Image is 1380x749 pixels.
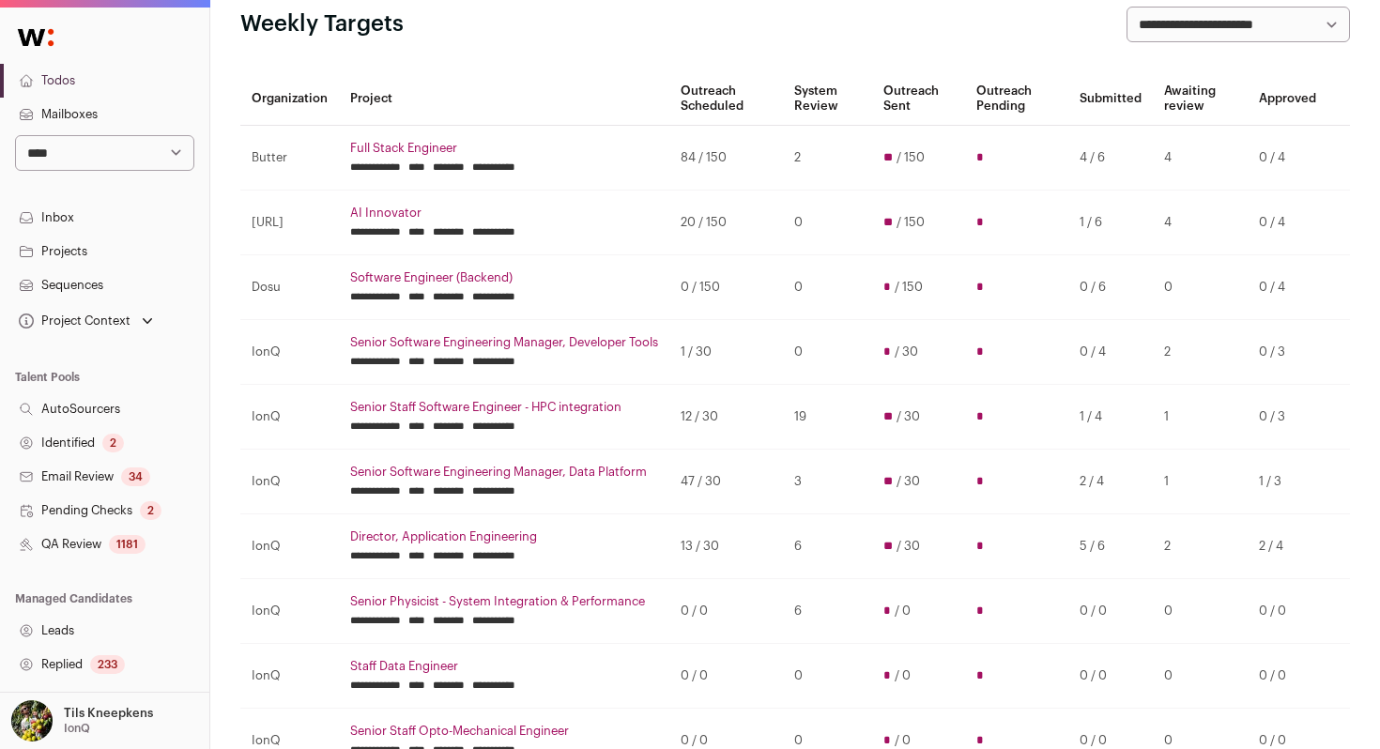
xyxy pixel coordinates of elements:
td: 0 [1153,579,1248,644]
button: Open dropdown [8,700,157,741]
td: 0 / 3 [1248,320,1327,385]
td: 0 [1153,255,1248,320]
td: 0 [1153,644,1248,709]
td: 1 / 6 [1068,191,1153,255]
td: 6 [783,514,872,579]
td: 2 [783,126,872,191]
span: / 30 [895,344,918,359]
th: Organization [240,72,339,126]
a: Software Engineer (Backend) [350,270,658,285]
th: Submitted [1068,72,1153,126]
td: 1 [1153,450,1248,514]
td: 47 / 30 [669,450,783,514]
h2: Weekly Targets [240,9,404,39]
td: 0 / 4 [1248,126,1327,191]
div: 2 [102,434,124,452]
td: 4 [1153,126,1248,191]
span: / 150 [895,280,923,295]
td: 1 [1153,385,1248,450]
td: 0 / 0 [669,644,783,709]
th: Outreach Sent [872,72,965,126]
td: IonQ [240,450,339,514]
span: / 0 [895,604,911,619]
p: IonQ [64,721,90,736]
img: 6689865-medium_jpg [11,700,53,741]
td: IonQ [240,385,339,450]
div: Project Context [15,313,130,329]
td: 1 / 3 [1248,450,1327,514]
div: 233 [90,655,125,674]
td: 0 [783,644,872,709]
th: Awaiting review [1153,72,1248,126]
th: Outreach Pending [965,72,1068,126]
td: 0 / 6 [1068,255,1153,320]
td: 19 [783,385,872,450]
td: 0 / 0 [1248,579,1327,644]
a: Full Stack Engineer [350,141,658,156]
td: IonQ [240,320,339,385]
td: 0 / 150 [669,255,783,320]
td: 0 [783,255,872,320]
a: Staff Data Engineer [350,659,658,674]
span: / 30 [897,409,920,424]
td: 0 / 4 [1248,255,1327,320]
td: 0 / 0 [1068,644,1153,709]
td: 4 / 6 [1068,126,1153,191]
a: Director, Application Engineering [350,529,658,544]
a: AI Innovator [350,206,658,221]
div: 34 [121,467,150,486]
td: 0 / 0 [1068,579,1153,644]
td: 0 / 3 [1248,385,1327,450]
th: Approved [1248,72,1327,126]
td: [URL] [240,191,339,255]
td: 2 / 4 [1248,514,1327,579]
td: 4 [1153,191,1248,255]
td: 84 / 150 [669,126,783,191]
span: / 150 [897,215,925,230]
td: 2 / 4 [1068,450,1153,514]
td: 2 [1153,514,1248,579]
th: Project [339,72,669,126]
td: 6 [783,579,872,644]
td: Butter [240,126,339,191]
td: IonQ [240,514,339,579]
div: 1181 [109,535,146,554]
td: 12 / 30 [669,385,783,450]
td: 20 / 150 [669,191,783,255]
td: 0 / 4 [1248,191,1327,255]
a: Senior Physicist - System Integration & Performance [350,594,658,609]
td: Dosu [240,255,339,320]
td: 0 / 0 [669,579,783,644]
td: 13 / 30 [669,514,783,579]
span: / 150 [897,150,925,165]
th: Outreach Scheduled [669,72,783,126]
div: 2 [140,501,161,520]
td: IonQ [240,579,339,644]
td: 0 [783,320,872,385]
td: 3 [783,450,872,514]
td: 0 / 0 [1248,644,1327,709]
td: 2 [1153,320,1248,385]
td: 1 / 30 [669,320,783,385]
span: / 0 [895,733,911,748]
span: / 30 [897,474,920,489]
th: System Review [783,72,872,126]
span: / 0 [895,668,911,683]
a: Senior Software Engineering Manager, Developer Tools [350,335,658,350]
span: / 30 [897,539,920,554]
td: 1 / 4 [1068,385,1153,450]
button: Open dropdown [15,308,157,334]
img: Wellfound [8,19,64,56]
a: Senior Staff Software Engineer - HPC integration [350,400,658,415]
td: 5 / 6 [1068,514,1153,579]
a: Senior Software Engineering Manager, Data Platform [350,465,658,480]
td: 0 [783,191,872,255]
td: 0 / 4 [1068,320,1153,385]
td: IonQ [240,644,339,709]
p: Tils Kneepkens [64,706,153,721]
a: Senior Staff Opto-Mechanical Engineer [350,724,658,739]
